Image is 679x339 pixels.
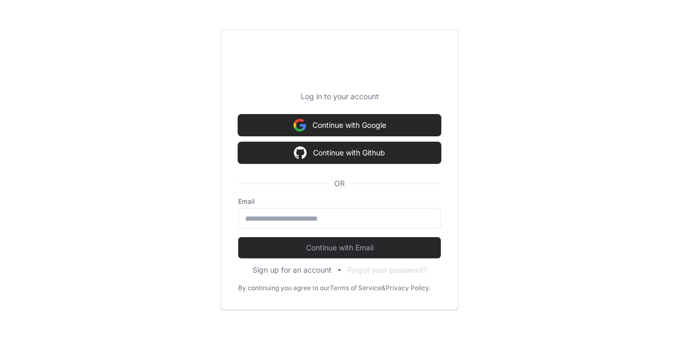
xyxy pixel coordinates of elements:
span: OR [330,178,349,189]
span: Continue with Email [238,242,441,253]
label: Email [238,197,441,206]
img: Sign in with google [294,142,307,163]
a: Privacy Policy. [386,284,430,292]
a: Terms of Service [330,284,381,292]
button: Continue with Github [238,142,441,163]
div: By continuing you agree to our [238,284,330,292]
button: Forgot your password? [347,265,427,275]
button: Continue with Email [238,237,441,258]
div: & [381,284,386,292]
img: Sign in with google [293,115,306,136]
p: Log in to your account [238,91,441,102]
button: Sign up for an account [253,265,332,275]
button: Continue with Google [238,115,441,136]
